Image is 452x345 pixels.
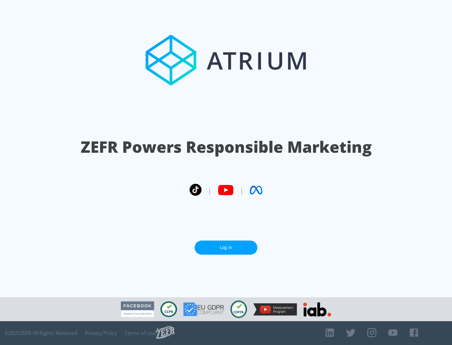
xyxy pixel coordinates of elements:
img: IAB [303,302,331,316]
img: YouTube Measurement Program [253,303,297,316]
a: Terms of Use [125,330,156,336]
img: COPPA Compliant [230,300,247,318]
img: Facebook Marketing Partner [121,301,154,317]
a: Privacy Policy [85,330,117,336]
a: Log In [195,241,257,255]
h1: ZEFR Powers Responsible Marketing [81,136,372,158]
span: | [208,185,212,195]
img: GDPR Compliant [183,302,224,316]
span: © 2025 ZEFR All Rights Reserved [5,330,78,336]
img: CCPA Compliant [160,301,177,317]
span: | [240,185,244,195]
